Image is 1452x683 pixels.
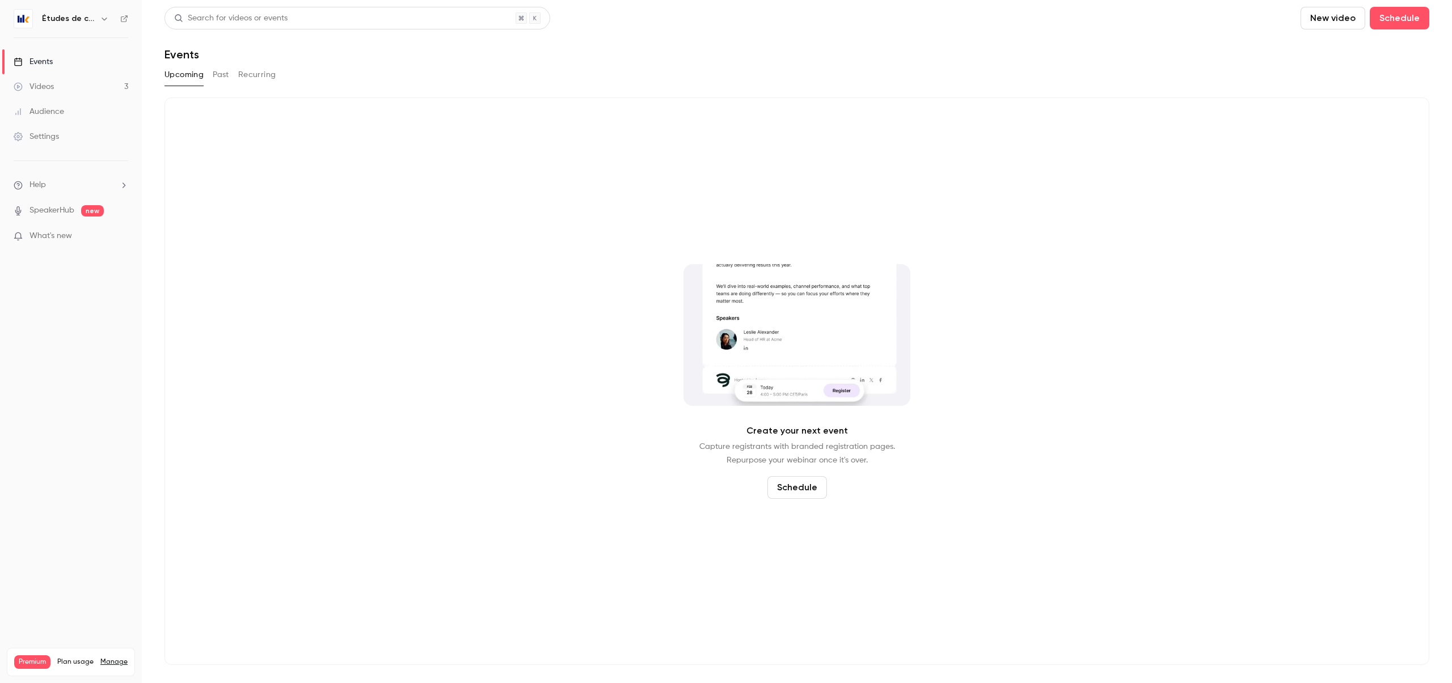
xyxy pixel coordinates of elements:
img: Études de cas [14,10,32,28]
a: SpeakerHub [29,205,74,217]
div: Videos [14,81,54,92]
button: Upcoming [164,66,204,84]
span: Plan usage [57,657,94,667]
p: Capture registrants with branded registration pages. Repurpose your webinar once it's over. [699,440,895,467]
div: Search for videos or events [174,12,288,24]
span: What's new [29,230,72,242]
h6: Études de cas [42,13,95,24]
div: Events [14,56,53,67]
button: Past [213,66,229,84]
div: Audience [14,106,64,117]
button: Recurring [238,66,276,84]
div: Settings [14,131,59,142]
button: Schedule [767,476,827,499]
span: Premium [14,655,50,669]
p: Create your next event [746,424,848,438]
li: help-dropdown-opener [14,179,128,191]
a: Manage [100,657,128,667]
h1: Events [164,48,199,61]
button: Schedule [1370,7,1429,29]
span: new [81,205,104,217]
span: Help [29,179,46,191]
iframe: Noticeable Trigger [115,231,128,241]
button: New video [1301,7,1365,29]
